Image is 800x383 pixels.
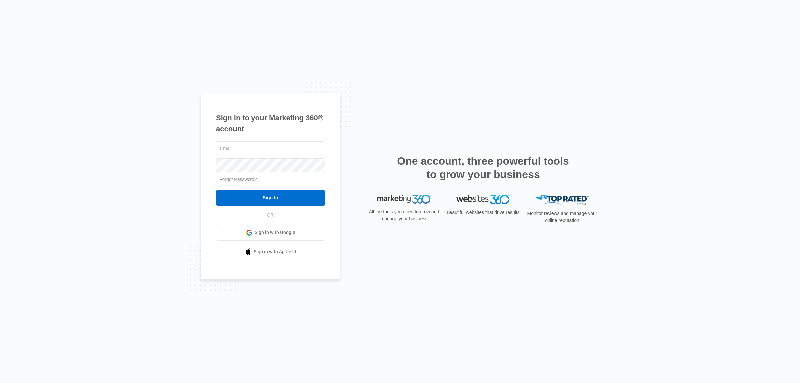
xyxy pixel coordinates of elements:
[525,210,599,224] p: Monitor reviews and manage your online reputation
[536,195,589,206] img: Top Rated Local
[395,154,571,181] h2: One account, three powerful tools to grow your business
[377,195,431,204] img: Marketing 360
[216,190,325,206] input: Sign In
[254,248,296,255] span: Sign in with Apple Id
[446,209,520,216] p: Beautiful websites that drive results
[262,212,279,219] span: OR
[216,113,325,134] h1: Sign in to your Marketing 360® account
[219,177,257,182] a: Forgot Password?
[367,208,441,222] p: All the tools you need to grow and manage your business
[456,195,510,204] img: Websites 360
[255,229,295,236] span: Sign in with Google
[216,141,325,155] input: Email
[216,225,325,241] a: Sign in with Google
[216,244,325,260] a: Sign in with Apple Id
